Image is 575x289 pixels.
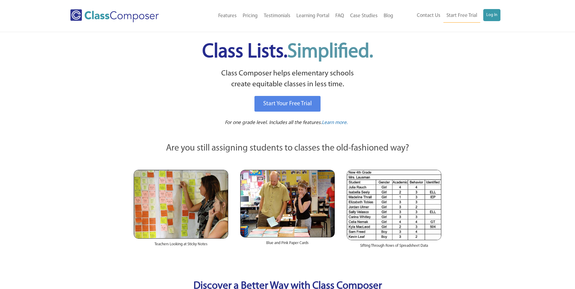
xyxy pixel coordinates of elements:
[293,9,332,23] a: Learning Portal
[240,170,335,237] img: Blue and Pink Paper Cards
[134,170,228,239] img: Teachers Looking at Sticky Notes
[254,96,321,112] a: Start Your Free Trial
[347,9,381,23] a: Case Studies
[184,9,396,23] nav: Header Menu
[287,42,373,62] span: Simplified.
[70,9,159,22] img: Class Composer
[483,9,500,21] a: Log In
[347,170,441,240] img: Spreadsheets
[215,9,240,23] a: Features
[396,9,500,23] nav: Header Menu
[240,9,261,23] a: Pricing
[261,9,293,23] a: Testimonials
[381,9,396,23] a: Blog
[347,240,441,255] div: Sifting Through Rows of Spreadsheet Data
[134,239,228,253] div: Teachers Looking at Sticky Notes
[322,119,348,127] a: Learn more.
[134,142,442,155] p: Are you still assigning students to classes the old-fashioned way?
[322,120,348,125] span: Learn more.
[263,101,312,107] span: Start Your Free Trial
[443,9,480,23] a: Start Free Trial
[414,9,443,22] a: Contact Us
[133,68,442,90] p: Class Composer helps elementary schools create equitable classes in less time.
[225,120,322,125] span: For one grade level. Includes all the features.
[240,237,335,252] div: Blue and Pink Paper Cards
[202,42,373,62] span: Class Lists.
[332,9,347,23] a: FAQ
